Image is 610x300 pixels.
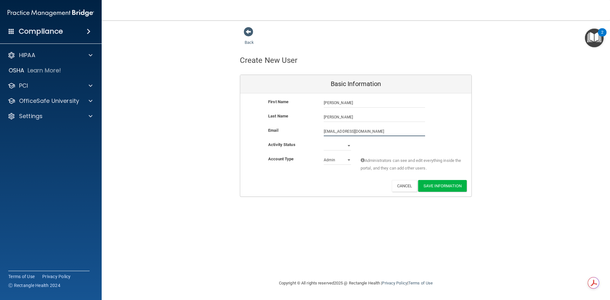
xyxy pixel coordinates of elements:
[8,7,94,19] img: PMB logo
[8,282,60,289] span: Ⓒ Rectangle Health 2024
[28,67,61,74] p: Learn More!
[240,56,298,64] h4: Create New User
[8,273,35,280] a: Terms of Use
[245,32,254,45] a: Back
[8,112,92,120] a: Settings
[8,82,92,90] a: PCI
[19,82,28,90] p: PCI
[19,27,63,36] h4: Compliance
[8,97,92,105] a: OfficeSafe University
[268,142,295,147] b: Activity Status
[392,180,417,192] button: Cancel
[500,255,602,280] iframe: Drift Widget Chat Controller
[9,67,24,74] p: OSHA
[418,180,467,192] button: Save Information
[601,32,603,41] div: 2
[268,99,288,104] b: First Name
[382,281,407,285] a: Privacy Policy
[8,51,92,59] a: HIPAA
[19,97,79,105] p: OfficeSafe University
[19,112,43,120] p: Settings
[42,273,71,280] a: Privacy Policy
[408,281,433,285] a: Terms of Use
[240,273,472,293] div: Copyright © All rights reserved 2025 @ Rectangle Health | |
[585,29,604,47] button: Open Resource Center, 2 new notifications
[268,128,278,133] b: Email
[361,157,462,172] span: Administrators can see and edit everything inside the portal, and they can add other users.
[240,75,471,93] div: Basic Information
[19,51,35,59] p: HIPAA
[268,157,294,161] b: Account Type
[268,114,288,118] b: Last Name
